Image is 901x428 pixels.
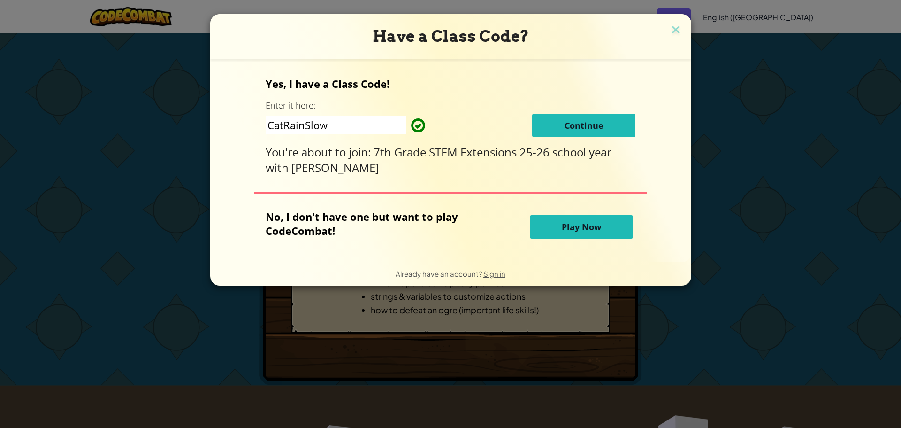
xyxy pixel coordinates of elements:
[266,210,481,238] p: No, I don't have one but want to play CodeCombat!
[266,144,374,160] span: You're about to join:
[291,160,379,175] span: [PERSON_NAME]
[483,269,505,278] a: Sign in
[562,221,601,233] span: Play Now
[670,23,682,38] img: close icon
[266,100,315,111] label: Enter it here:
[530,215,633,239] button: Play Now
[396,269,483,278] span: Already have an account?
[266,160,291,175] span: with
[532,114,635,137] button: Continue
[374,144,611,160] span: 7th Grade STEM Extensions 25-26 school year
[565,120,603,131] span: Continue
[266,77,635,91] p: Yes, I have a Class Code!
[373,27,529,46] span: Have a Class Code?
